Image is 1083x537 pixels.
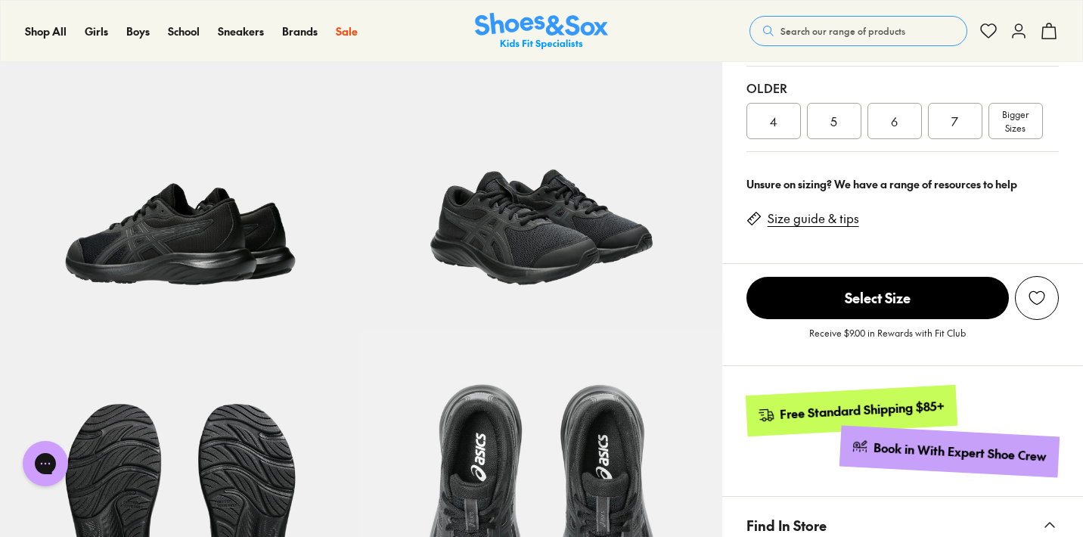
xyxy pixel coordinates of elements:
[336,23,358,39] a: Sale
[15,436,76,492] iframe: Gorgias live chat messenger
[1015,276,1059,320] button: Add to Wishlist
[951,112,958,130] span: 7
[1002,107,1029,135] span: Bigger Sizes
[746,176,1059,192] div: Unsure on sizing? We have a range of resources to help
[830,112,837,130] span: 5
[475,13,608,50] a: Shoes & Sox
[746,79,1059,97] div: Older
[475,13,608,50] img: SNS_Logo_Responsive.svg
[780,24,905,38] span: Search our range of products
[218,23,264,39] a: Sneakers
[126,23,150,39] a: Boys
[25,23,67,39] a: Shop All
[749,16,967,46] button: Search our range of products
[746,276,1009,320] button: Select Size
[768,210,859,227] a: Size guide & tips
[85,23,108,39] a: Girls
[874,439,1047,465] div: Book in With Expert Shoe Crew
[770,112,777,130] span: 4
[779,397,945,422] div: Free Standard Shipping $85+
[745,385,957,436] a: Free Standard Shipping $85+
[891,112,898,130] span: 6
[282,23,318,39] a: Brands
[168,23,200,39] a: School
[809,326,966,353] p: Receive $9.00 in Rewards with Fit Club
[746,277,1009,319] span: Select Size
[839,425,1060,477] a: Book in With Expert Shoe Crew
